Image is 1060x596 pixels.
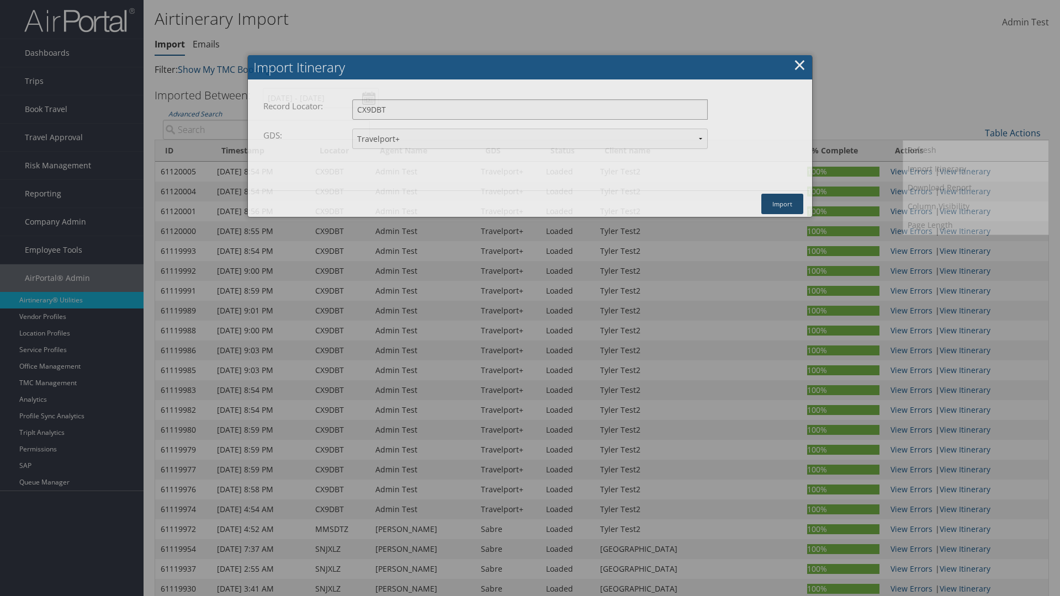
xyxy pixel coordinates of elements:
[903,178,1048,197] a: Download Report
[248,55,812,79] h2: Import Itinerary
[903,197,1048,216] a: Column Visibility
[903,216,1048,235] a: Page Length
[761,194,803,214] button: Import
[903,159,1048,178] a: Import Itinerary
[903,141,1048,159] a: Refresh
[263,95,328,116] label: Record Locator:
[263,125,288,146] label: GDS:
[793,54,806,76] a: ×
[352,99,708,120] input: Enter the Record Locator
